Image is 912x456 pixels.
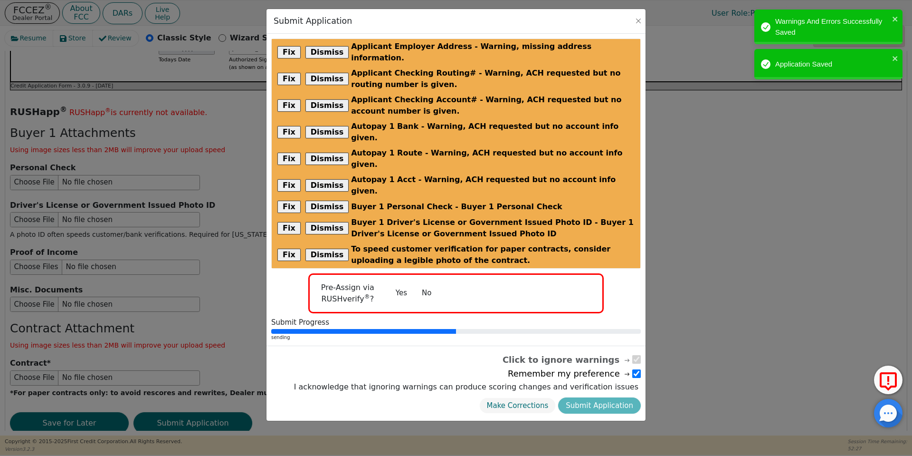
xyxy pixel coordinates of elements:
button: Dismiss [305,99,349,112]
span: Pre-Assign via RUSHverify ? [321,283,374,303]
div: Warnings And Errors Successfully Saved [775,16,889,38]
div: sending [271,334,641,341]
button: Make Corrections [479,398,556,414]
button: Fix [277,179,301,192]
span: Autopay 1 Route - Warning, ACH requested but no account info given. [351,147,635,170]
div: Submit Progress [271,318,641,327]
button: close [892,53,899,64]
span: Remember my preference [508,367,631,380]
button: Dismiss [305,249,349,261]
button: No [414,285,439,301]
span: Autopay 1 Acct - Warning, ACH requested but no account info given. [351,174,635,197]
button: Dismiss [305,179,349,192]
button: Fix [277,201,301,213]
button: close [892,13,899,24]
button: Dismiss [305,153,349,165]
span: Click to ignore warnings [503,353,631,366]
button: Dismiss [305,126,349,138]
button: Dismiss [305,201,349,213]
sup: ® [364,293,370,300]
span: Buyer 1 Driver's License or Government Issued Photo ID - Buyer 1 Driver's License or Government I... [351,217,635,240]
span: To speed customer verification for paper contracts, consider uploading a legible photo of the con... [351,243,635,266]
button: Dismiss [305,222,349,234]
button: Fix [277,99,301,112]
button: Dismiss [305,46,349,58]
span: Applicant Employer Address - Warning, missing address information. [351,41,635,64]
div: Application Saved [775,59,889,70]
span: Applicant Checking Routing# - Warning, ACH requested but no routing number is given. [351,68,635,90]
span: Buyer 1 Personal Check - Buyer 1 Personal Check [351,201,562,213]
button: Fix [277,153,301,165]
button: Fix [277,73,301,85]
button: Fix [277,126,301,138]
button: Fix [277,222,301,234]
button: Close [634,16,643,26]
label: I acknowledge that ignoring warnings can produce scoring changes and verification issues [292,381,641,393]
span: Autopay 1 Bank - Warning, ACH requested but no account info given. [351,121,635,144]
span: Applicant Checking Account# - Warning, ACH requested but no account number is given. [351,94,635,117]
button: Fix [277,249,301,261]
button: Yes [388,285,415,301]
button: Fix [277,46,301,58]
h3: Submit Application [274,16,352,26]
button: Dismiss [305,73,349,85]
button: Report Error to FCC [874,366,902,394]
